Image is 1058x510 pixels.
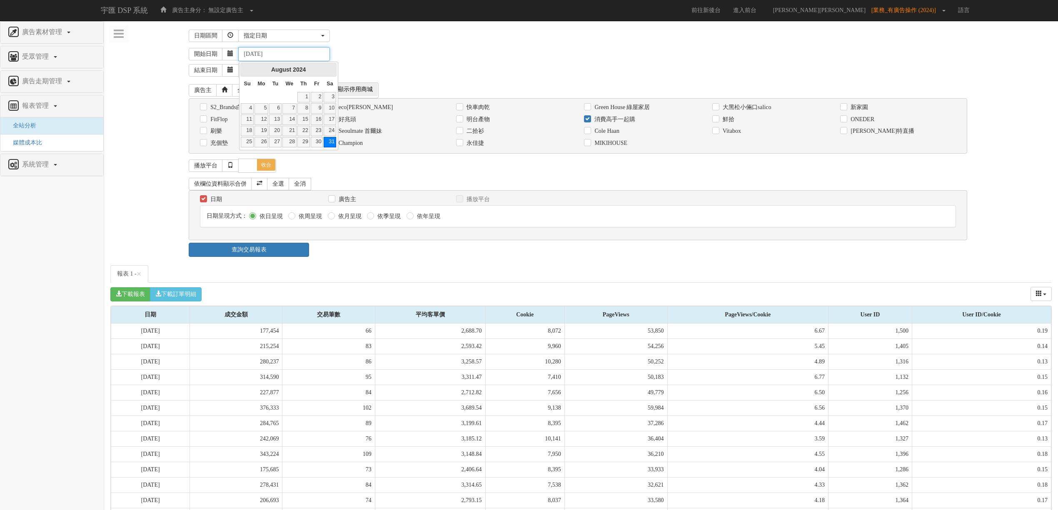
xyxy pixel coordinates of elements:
[271,66,291,73] span: August
[564,400,667,415] td: 59,984
[375,212,401,221] label: 依季呈現
[375,462,485,477] td: 2,406.64
[667,462,828,477] td: 4.04
[565,306,667,323] div: PageViews
[244,81,251,87] span: Sunday
[7,26,97,39] a: 廣告素材管理
[375,493,485,508] td: 2,793.15
[375,431,485,446] td: 3,185.12
[190,354,282,369] td: 280,237
[592,115,635,124] label: 消費高手一起購
[828,415,912,431] td: 1,462
[375,369,485,385] td: 3,311.47
[111,431,190,446] td: [DATE]
[282,114,297,125] a: 14
[311,114,323,125] a: 16
[721,127,741,135] label: Vitabox
[564,354,667,369] td: 50,252
[190,462,282,477] td: 175,685
[282,306,374,323] div: 交易筆數
[769,7,870,13] span: [PERSON_NAME][PERSON_NAME]
[244,32,319,40] div: 指定日期
[828,338,912,354] td: 1,405
[485,400,564,415] td: 9,138
[111,477,190,493] td: [DATE]
[311,92,323,102] a: 2
[564,477,667,493] td: 32,621
[257,81,265,87] span: Monday
[297,126,310,136] a: 22
[311,137,323,147] a: 30
[20,161,53,168] span: 系統管理
[324,137,336,147] a: 31
[324,126,336,136] a: 24
[282,126,297,136] a: 21
[564,338,667,354] td: 54,256
[485,493,564,508] td: 8,037
[828,462,912,477] td: 1,286
[282,354,375,369] td: 86
[208,115,227,124] label: FitFlop
[293,66,306,73] span: 2024
[208,103,253,112] label: S2_Brands白蘭氏
[150,287,202,301] button: 下載訂單明細
[828,354,912,369] td: 1,316
[297,92,310,102] a: 1
[255,114,268,125] a: 12
[485,338,564,354] td: 9,960
[564,493,667,508] td: 33,580
[111,493,190,508] td: [DATE]
[297,114,310,125] a: 15
[485,354,564,369] td: 10,280
[324,92,336,102] a: 3
[564,415,667,431] td: 37,286
[282,137,297,147] a: 28
[111,369,190,385] td: [DATE]
[848,127,914,135] label: [PERSON_NAME]特直播
[282,493,375,508] td: 74
[667,385,828,400] td: 6.50
[242,64,252,75] a: Prev
[375,415,485,431] td: 3,199.61
[208,195,222,204] label: 日期
[7,122,36,129] a: 全站分析
[190,431,282,446] td: 242,069
[269,103,282,114] a: 6
[311,103,323,114] a: 9
[289,178,311,190] a: 全消
[7,158,97,172] a: 系統管理
[592,103,650,112] label: Green House 綠屋家居
[1031,287,1052,301] div: Columns
[912,400,1051,415] td: 0.15
[375,354,485,369] td: 3,258.57
[848,103,868,112] label: 新家園
[375,323,485,339] td: 2,688.70
[7,75,97,88] a: 廣告走期管理
[241,137,253,147] a: 25
[232,84,255,97] a: 全選
[667,369,828,385] td: 6.77
[282,385,375,400] td: 84
[297,103,310,114] a: 8
[828,306,912,323] div: User ID
[828,446,912,462] td: 1,396
[244,66,250,73] span: Prev
[912,446,1051,462] td: 0.18
[190,477,282,493] td: 278,431
[337,115,356,124] label: 好兆頭
[111,323,190,339] td: [DATE]
[828,400,912,415] td: 1,370
[485,477,564,493] td: 7,538
[110,265,148,283] a: 報表 1 -
[912,477,1051,493] td: 0.18
[190,400,282,415] td: 376,333
[282,103,297,114] a: 7
[324,114,336,125] a: 17
[111,338,190,354] td: [DATE]
[111,462,190,477] td: [DATE]
[137,270,142,279] button: Close
[464,103,490,112] label: 快車肉乾
[172,7,207,13] span: 廣告主身分：
[255,103,268,114] a: 5
[300,81,307,87] span: Thursday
